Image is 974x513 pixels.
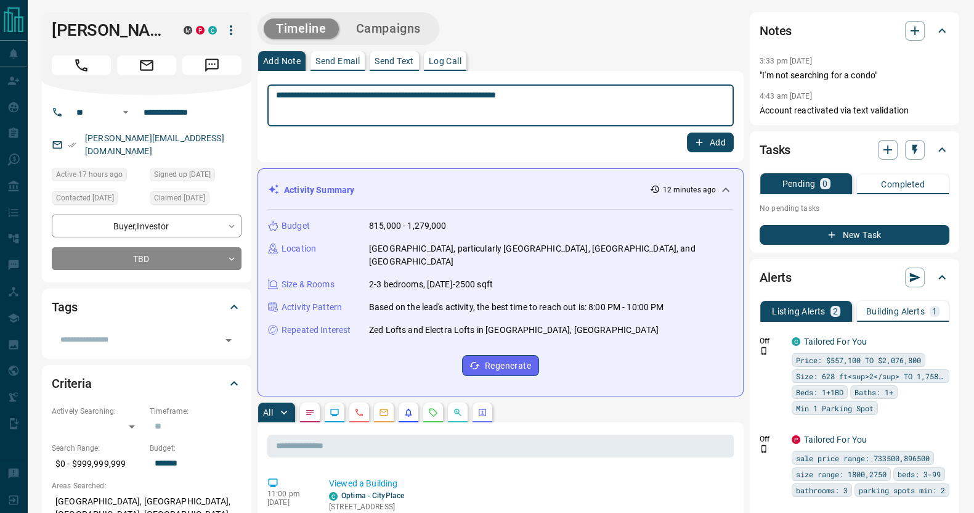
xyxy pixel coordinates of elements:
p: 0 [822,179,827,188]
p: [DATE] [267,498,310,507]
div: TBD [52,247,241,270]
span: Contacted [DATE] [56,192,114,204]
span: bathrooms: 3 [796,484,848,496]
svg: Requests [428,408,438,417]
p: Off [760,335,784,347]
p: Actively Searching: [52,406,144,417]
svg: Calls [354,408,364,417]
p: Account reactivated via text validation [760,104,949,117]
button: Regenerate [462,355,539,376]
a: Tailored For You [804,435,867,445]
p: 2 [833,307,838,316]
p: Send Email [315,57,360,65]
div: condos.ca [792,337,800,346]
p: Search Range: [52,443,144,454]
div: Sat Nov 04 2023 [52,191,144,208]
p: Budget [282,220,310,232]
p: Zed Lofts and Electra Lofts in [GEOGRAPHIC_DATA], [GEOGRAPHIC_DATA] [369,324,659,337]
span: Signed up [DATE] [154,168,211,181]
svg: Push Notification Only [760,347,768,355]
span: Claimed [DATE] [154,192,205,204]
p: Pending [782,179,815,188]
span: Baths: 1+ [854,386,893,398]
p: Activity Pattern [282,301,342,314]
button: Campaigns [344,18,433,39]
a: Optima - CityPlace [341,491,404,500]
svg: Agent Actions [477,408,487,417]
div: Notes [760,16,949,46]
button: Open [220,332,237,349]
span: sale price range: 733500,896500 [796,452,930,464]
svg: Push Notification Only [760,445,768,453]
svg: Notes [305,408,315,417]
span: Size: 628 ft<sup>2</sup> TO 1,758 ft<sup>2</sup> [796,370,945,382]
h1: [PERSON_NAME] [52,20,165,40]
div: Buyer , Investor [52,215,241,237]
span: Beds: 1+1BD [796,386,843,398]
p: Log Call [429,57,461,65]
p: Size & Rooms [282,278,335,291]
p: 3:33 pm [DATE] [760,57,812,65]
p: Send Text [375,57,414,65]
p: Repeated Interest [282,324,351,337]
h2: Tags [52,297,77,317]
p: [GEOGRAPHIC_DATA], particularly [GEOGRAPHIC_DATA], [GEOGRAPHIC_DATA], and [GEOGRAPHIC_DATA] [369,242,733,268]
button: Open [118,105,133,120]
h2: Notes [760,21,792,41]
div: Thu Nov 02 2023 [150,191,241,208]
div: condos.ca [329,492,338,501]
p: Activity Summary [284,184,354,197]
p: Viewed a Building [329,477,729,490]
div: Thu Aug 14 2025 [52,168,144,185]
div: property.ca [196,26,205,35]
p: 815,000 - 1,279,000 [369,220,447,232]
p: Location [282,242,316,255]
p: Based on the lead's activity, the best time to reach out is: 8:00 PM - 10:00 PM [369,301,664,314]
h2: Alerts [760,268,792,287]
p: [STREET_ADDRESS] [329,501,458,512]
p: 12 minutes ago [662,184,716,195]
svg: Listing Alerts [404,408,413,417]
p: Off [760,433,784,445]
p: No pending tasks [760,199,949,218]
span: beds: 3-99 [898,468,941,480]
div: condos.ca [208,26,217,35]
div: Activity Summary12 minutes ago [268,179,733,202]
div: Criteria [52,369,241,398]
p: $0 - $999,999,999 [52,454,144,474]
svg: Opportunities [453,408,463,417]
p: 11:00 pm [267,490,310,498]
p: Building Alerts [866,307,925,316]
span: Price: $557,100 TO $2,076,800 [796,354,921,366]
button: Add [687,133,734,152]
p: Timeframe: [150,406,241,417]
button: Timeline [264,18,339,39]
p: Areas Searched: [52,480,241,491]
p: Listing Alerts [772,307,826,316]
div: Alerts [760,263,949,292]
span: Call [52,55,111,75]
span: Min 1 Parking Spot [796,402,874,414]
svg: Lead Browsing Activity [330,408,339,417]
svg: Email Verified [68,141,76,149]
h2: Tasks [760,140,790,160]
div: Tue Jan 09 2018 [150,168,241,185]
button: New Task [760,225,949,245]
div: property.ca [792,435,800,444]
p: "I'm not searching for a condo" [760,69,949,82]
p: 4:43 am [DATE] [760,92,812,101]
div: mrloft.ca [184,26,192,35]
span: size range: 1800,2750 [796,468,887,480]
span: Active 17 hours ago [56,168,123,181]
span: Message [182,55,241,75]
h2: Criteria [52,374,92,393]
p: Completed [881,180,925,189]
p: 2-3 bedrooms, [DATE]-2500 sqft [369,278,493,291]
p: Add Note [263,57,301,65]
p: 1 [932,307,937,316]
span: parking spots min: 2 [859,484,945,496]
svg: Emails [379,408,389,417]
p: All [263,408,273,417]
p: Budget: [150,443,241,454]
span: Email [117,55,176,75]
